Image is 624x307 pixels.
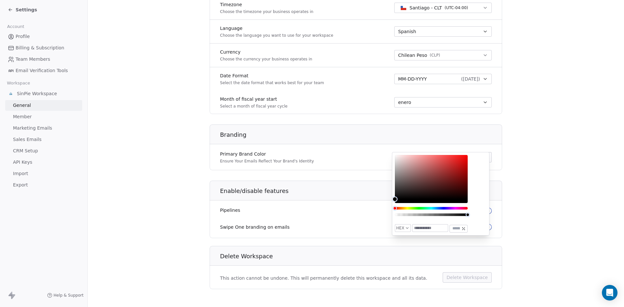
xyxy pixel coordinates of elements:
label: Language [220,25,333,32]
a: Settings [8,6,37,13]
a: Help & Support [47,293,84,298]
button: HEX [395,224,411,232]
span: Marketing Emails [13,125,52,132]
span: Member [13,113,32,120]
span: General [13,102,31,109]
a: Email Verification Tools [5,65,82,76]
p: Choose the currency your business operates in [220,57,312,62]
button: Santiago - CLT(UTC-04:00) [394,3,492,13]
label: Timezone [220,1,313,8]
p: Choose the timezone your business operates in [220,9,313,14]
p: Choose the language you want to use for your workspace [220,33,333,38]
label: Currency [220,49,312,55]
h1: Enable/disable features [220,187,502,195]
span: Team Members [16,56,50,63]
label: Month of fiscal year start [220,96,288,102]
span: MM-DD-YYYY [398,76,427,82]
label: Pipelines [220,207,240,213]
span: This action cannot be undone. This will permanently delete this workspace and all its data. [220,275,427,281]
span: Spanish [398,28,416,35]
span: Billing & Subscription [16,45,64,51]
h1: Delete Workspace [220,252,502,260]
button: Delete Workspace [443,272,492,283]
p: Ensure Your Emails Reflect Your Brand's Identity [220,159,314,164]
a: General [5,100,82,111]
a: Marketing Emails [5,123,82,134]
p: Select a month of fiscal year cycle [220,104,288,109]
div: Hue [395,207,468,210]
label: Swipe One branding on emails [220,224,290,230]
a: Sales Emails [5,134,82,145]
span: Chilean Peso [398,52,427,59]
div: Alpha [395,213,468,216]
span: Workspace [4,78,33,88]
h1: Branding [220,131,502,139]
span: Export [13,182,28,188]
img: SinPie-PNG-Logotipo.png [8,90,14,97]
span: Profile [16,33,30,40]
button: Chilean Peso(CLP) [394,50,492,60]
span: CRM Setup [13,147,38,154]
span: Sales Emails [13,136,42,143]
span: Help & Support [54,293,84,298]
label: Primary Brand Color [220,151,314,157]
span: API Keys [13,159,32,166]
span: enero [398,99,411,106]
span: ( [DATE] ) [461,76,480,82]
span: ( UTC-04:00 ) [445,5,468,11]
a: API Keys [5,157,82,168]
a: CRM Setup [5,146,82,156]
span: Email Verification Tools [16,67,68,74]
span: SinPie Workspace [17,90,57,97]
span: Settings [16,6,37,13]
a: Team Members [5,54,82,65]
span: ( CLP ) [430,53,440,58]
span: Santiago - CLT [409,5,442,11]
a: Profile [5,31,82,42]
span: Import [13,170,28,177]
a: Billing & Subscription [5,43,82,53]
span: Account [4,22,27,32]
label: Date Format [220,72,324,79]
div: Open Intercom Messenger [602,285,617,301]
p: Select the date format that works best for your team [220,80,324,85]
div: Color [395,155,468,199]
a: Import [5,168,82,179]
a: Member [5,111,82,122]
a: Export [5,180,82,190]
